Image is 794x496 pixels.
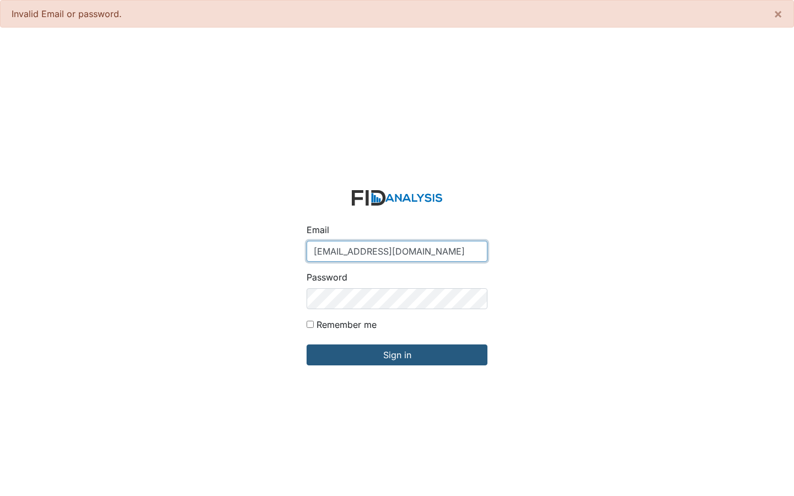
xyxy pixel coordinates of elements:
label: Remember me [316,318,377,331]
label: Password [307,271,347,284]
label: Email [307,223,329,236]
button: × [763,1,793,27]
input: Sign in [307,344,487,365]
span: × [774,6,782,21]
img: logo-2fc8c6e3336f68795322cb6e9a2b9007179b544421de10c17bdaae8622450297.svg [352,190,442,206]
